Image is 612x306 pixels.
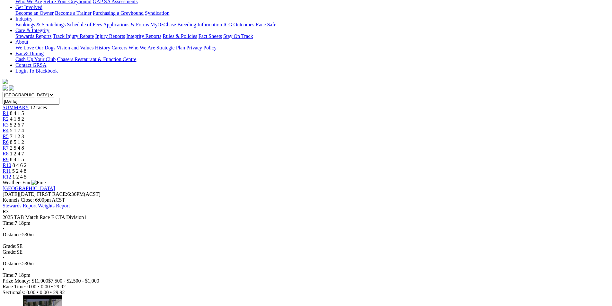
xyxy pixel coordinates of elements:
[3,151,9,156] a: R8
[3,255,4,260] span: •
[53,290,65,295] span: 29.92
[95,45,110,50] a: History
[3,98,59,105] input: Select date
[186,45,217,50] a: Privacy Policy
[3,226,4,232] span: •
[3,272,609,278] div: 7:18pm
[3,243,609,249] div: SE
[37,191,67,197] span: FIRST RACE:
[3,243,17,249] span: Grade:
[15,22,609,28] div: Industry
[3,191,36,197] span: [DATE]
[3,186,55,191] a: [GEOGRAPHIC_DATA]
[53,33,94,39] a: Track Injury Rebate
[37,290,39,295] span: •
[3,249,17,255] span: Grade:
[40,290,49,295] span: 0.00
[10,128,24,133] span: 5 1 7 4
[3,180,46,185] span: Weather: Fine
[3,116,9,122] a: R2
[10,145,24,151] span: 2 5 4 8
[15,10,54,16] a: Become an Owner
[111,45,127,50] a: Careers
[3,110,9,116] a: R1
[126,33,161,39] a: Integrity Reports
[3,232,609,238] div: 530m
[15,68,58,74] a: Login To Blackbook
[3,79,8,84] img: logo-grsa-white.png
[3,134,9,139] a: R5
[15,10,609,16] div: Get Involved
[103,22,149,27] a: Applications & Forms
[3,284,26,289] span: Race Time:
[41,284,50,289] span: 0.00
[38,203,70,208] a: Weights Report
[10,110,24,116] span: 8 4 1 5
[145,10,169,16] a: Syndication
[95,33,125,39] a: Injury Reports
[3,290,25,295] span: Sectionals:
[15,62,46,68] a: Contact GRSA
[156,45,185,50] a: Strategic Plan
[3,157,9,162] a: R9
[37,191,101,197] span: 6:36PM(ACST)
[223,33,253,39] a: Stay On Track
[15,57,56,62] a: Cash Up Your Club
[26,290,35,295] span: 0.00
[13,162,27,168] span: 8 4 6 2
[3,214,609,220] div: 2025 TAB Match Race F CTA Division1
[10,122,24,127] span: 5 2 6 7
[38,284,40,289] span: •
[3,220,15,226] span: Time:
[3,162,11,168] a: R10
[129,45,155,50] a: Who We Are
[15,51,44,56] a: Bar & Dining
[15,33,609,39] div: Care & Integrity
[3,105,29,110] a: SUMMARY
[15,16,32,22] a: Industry
[15,22,66,27] a: Bookings & Scratchings
[3,232,22,237] span: Distance:
[150,22,176,27] a: MyOzChase
[55,10,92,16] a: Become a Trainer
[3,128,9,133] a: R4
[3,145,9,151] a: R7
[15,57,609,62] div: Bar & Dining
[51,284,53,289] span: •
[57,45,93,50] a: Vision and Values
[31,180,46,186] img: Fine
[3,203,37,208] a: Stewards Report
[163,33,197,39] a: Rules & Policies
[3,168,11,174] a: R11
[3,249,609,255] div: SE
[93,10,144,16] a: Purchasing a Greyhound
[3,122,9,127] a: R3
[12,168,26,174] span: 5 2 4 8
[3,267,4,272] span: •
[255,22,276,27] a: Race Safe
[15,45,55,50] a: We Love Our Dogs
[199,33,222,39] a: Fact Sheets
[3,139,9,145] a: R6
[3,272,15,278] span: Time:
[3,191,19,197] span: [DATE]
[10,157,24,162] span: 8 4 1 5
[30,105,47,110] span: 12 races
[3,197,609,203] div: Kennels Close: 6:00pm ACST
[223,22,254,27] a: ICG Outcomes
[10,139,24,145] span: 8 5 1 2
[3,174,11,179] a: R12
[67,22,102,27] a: Schedule of Fees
